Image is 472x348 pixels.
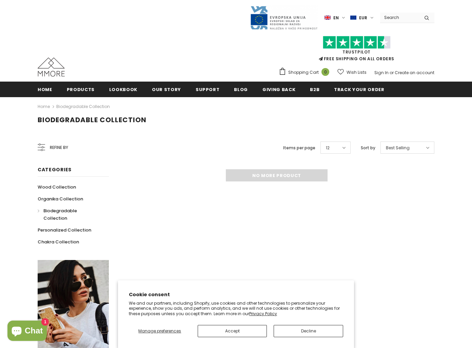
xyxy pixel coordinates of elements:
span: Lookbook [109,86,137,93]
span: Shopping Cart [288,69,319,76]
label: Items per page [283,145,315,151]
input: Search Site [380,13,419,22]
a: Our Story [152,82,181,97]
span: support [196,86,220,93]
a: Home [38,82,52,97]
span: FREE SHIPPING ON ALL ORDERS [279,39,434,62]
span: Chakra Collection [38,239,79,245]
a: Wish Lists [337,66,367,78]
img: MMORE Cases [38,58,65,77]
a: B2B [310,82,319,97]
span: Products [67,86,95,93]
span: or [390,70,394,75]
span: Home [38,86,52,93]
span: Manage preferences [138,328,181,334]
a: Track your order [334,82,384,97]
img: Javni Razpis [250,5,318,30]
a: Blog [234,82,248,97]
img: i-lang-1.png [324,15,331,21]
span: 12 [326,145,330,151]
a: Personalized Collection [38,224,91,236]
label: Sort by [361,145,375,151]
span: Biodegradable Collection [43,208,77,221]
a: Chakra Collection [38,236,79,248]
p: We and our partners, including Shopify, use cookies and other technologies to personalize your ex... [129,301,343,317]
img: Trust Pilot Stars [323,36,391,49]
span: Categories [38,166,72,173]
a: Organika Collection [38,193,83,205]
inbox-online-store-chat: Shopify online store chat [5,321,49,343]
span: B2B [310,86,319,93]
span: Organika Collection [38,196,83,202]
span: Wish Lists [347,69,367,76]
a: Privacy Policy [249,311,277,317]
span: Refine by [50,144,68,151]
a: Trustpilot [342,49,371,55]
a: Shopping Cart 0 [279,67,333,78]
a: Sign In [374,70,389,75]
button: Decline [274,325,343,337]
span: Track your order [334,86,384,93]
span: Wood Collection [38,184,76,190]
a: Giving back [262,82,295,97]
button: Accept [198,325,267,337]
a: Home [38,103,50,111]
span: Our Story [152,86,181,93]
span: Blog [234,86,248,93]
a: Javni Razpis [250,15,318,20]
span: Biodegradable Collection [38,115,146,125]
a: Create an account [395,70,434,75]
a: Products [67,82,95,97]
a: support [196,82,220,97]
a: Lookbook [109,82,137,97]
span: EUR [359,15,367,21]
span: Best Selling [386,145,410,151]
a: Biodegradable Collection [56,104,110,109]
a: Wood Collection [38,181,76,193]
span: 0 [321,68,329,76]
button: Manage preferences [129,325,191,337]
a: Biodegradable Collection [38,205,101,224]
h2: Cookie consent [129,291,343,298]
span: Giving back [262,86,295,93]
span: Personalized Collection [38,227,91,233]
span: en [333,15,339,21]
